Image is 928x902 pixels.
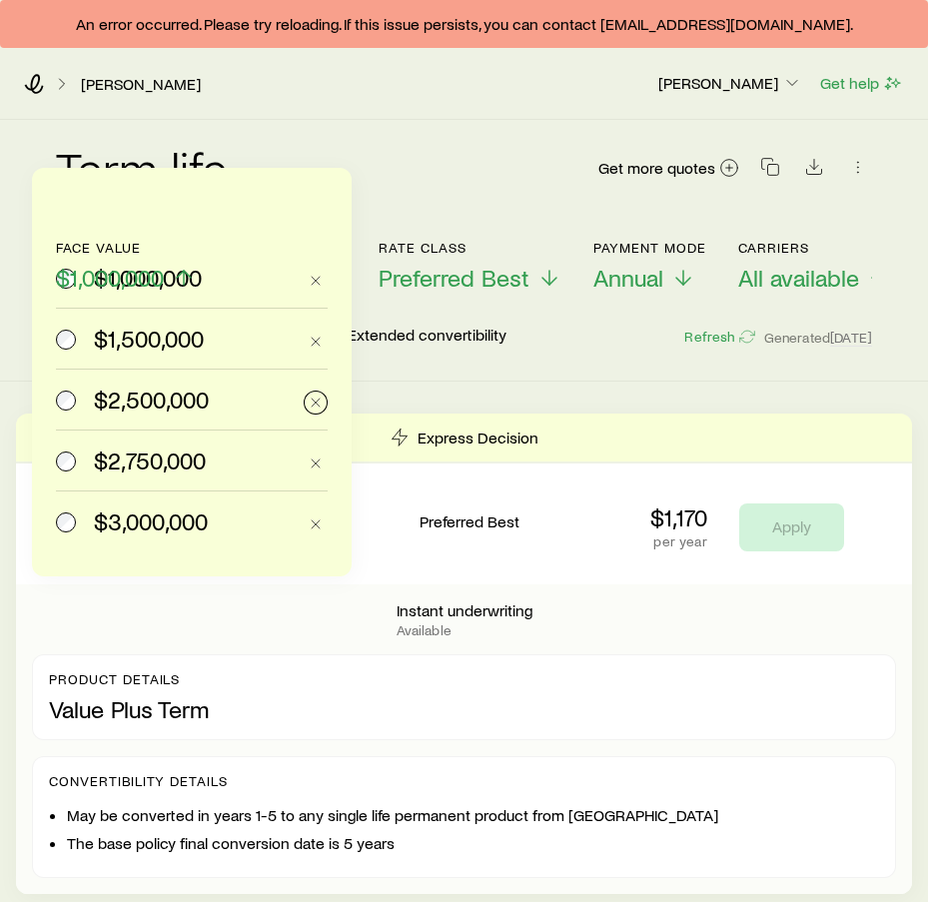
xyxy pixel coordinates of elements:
[593,264,663,292] span: Annual
[597,157,740,180] a: Get more quotes
[379,240,561,256] p: Rate Class
[593,240,706,256] p: Payment Mode
[67,805,879,825] li: May be converted in years 1-5 to any single life permanent product from [GEOGRAPHIC_DATA]
[56,144,228,192] h2: Term life
[348,325,506,349] p: Extended convertibility
[49,671,879,687] p: Product details
[764,329,872,347] span: Generated
[76,14,853,34] span: An error occurred. Please try reloading. If this issue persists, you can contact [EMAIL_ADDRESS][...
[819,72,904,95] button: Get help
[830,329,872,347] span: [DATE]
[650,533,707,549] p: per year
[739,503,844,551] button: Apply
[738,240,891,256] p: Carriers
[397,622,532,638] p: Available
[593,240,706,293] button: Payment ModeAnnual
[56,264,164,292] span: $1,000,000
[397,600,532,620] p: Instant underwriting
[738,240,891,293] button: CarriersAll available
[650,503,707,531] p: $1,170
[379,240,561,293] button: Rate ClassPreferred Best
[738,264,859,292] span: All available
[379,264,529,292] span: Preferred Best
[67,833,879,853] li: The base policy final conversion date is 5 years
[16,414,912,894] div: Term quotes
[683,328,755,347] button: Refresh
[657,72,803,96] button: [PERSON_NAME]
[658,73,802,93] p: [PERSON_NAME]
[598,160,715,176] span: Get more quotes
[80,75,202,94] a: [PERSON_NAME]
[49,695,879,723] p: Value Plus Term
[420,511,623,531] p: Preferred Best
[418,428,538,448] p: Express Decision
[800,161,828,180] a: Download CSV
[56,240,196,256] p: Face value
[49,773,879,789] p: Convertibility Details
[56,240,196,293] button: Face value$1,000,000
